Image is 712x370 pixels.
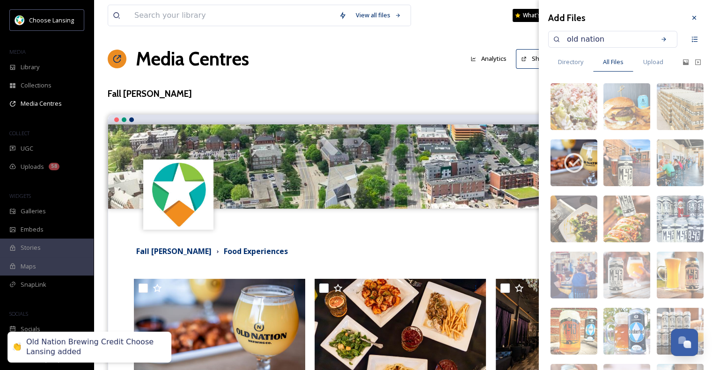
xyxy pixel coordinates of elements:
div: Old Nation Brewing Credit Choose Lansing added [26,337,162,357]
a: Media Centres [136,45,249,73]
img: b3531ec5-7ac8-42b6-b06f-9d4fbb4ab3cf.jpg [657,139,704,186]
a: View all files [351,6,406,24]
span: Choose Lansing [29,16,74,24]
img: b0a81928-4add-4e0e-bd82-c213d2fc4c98.jpg [657,83,704,130]
span: Directory [558,58,583,66]
button: Open Chat [671,329,698,356]
img: 4d387233-b0c1-40b9-8d09-4a51c97c2375.jpg [657,308,704,355]
a: Analytics [466,50,516,68]
img: b495c704-7ed1-4136-83e0-f59c0a1c0b12.jpg [551,308,597,355]
span: COLLECT [9,130,29,137]
a: What's New [513,9,559,22]
img: 8e1b947c-8e67-4c11-810e-ca6f5a3f5513.jpg [603,308,650,355]
img: 0cce8d19-82d9-473e-9be4-f64250ad25ce.jpg [603,196,650,242]
span: Library [21,63,39,72]
span: Maps [21,262,36,271]
span: SOCIALS [9,310,28,317]
button: Analytics [466,50,511,68]
span: Uploads [21,162,44,171]
span: Embeds [21,225,44,234]
img: b8212be6-57f8-4250-9c09-689dd5dcc607.jpg [603,139,650,186]
strong: Fall [PERSON_NAME] [136,246,212,256]
span: Galleries [21,207,46,216]
button: Share [516,49,554,68]
span: Media Centres [21,99,62,108]
span: MEDIA [9,48,26,55]
img: 9fb6d01d-850e-4990-aba8-f381630d1d7c.jpg [603,252,650,298]
img: 2f42d99c-0433-4fad-92c7-cb18067e0d68.jpg [657,196,704,242]
img: 19c50fa3-843c-4147-a7db-5468d448d320.jpg [657,252,704,298]
span: WIDGETS [9,192,31,199]
img: 1533f044-15a2-4b1d-b379-c36a98fef1c3.jpg [551,83,597,130]
span: Collections [21,81,51,90]
span: SnapLink [21,280,46,289]
div: 👏 [12,342,22,352]
h3: Add Files [548,11,586,25]
input: Search your library [130,5,334,26]
span: All Files [603,58,624,66]
span: Socials [21,325,40,334]
h3: Fall [PERSON_NAME] [108,87,698,101]
img: michiganstateu-3696710.jpg [108,124,697,209]
img: logo.jpeg [15,15,24,25]
img: 926703ce-2961-4cdf-bcef-31ba0605c57f.jpg [551,139,597,186]
span: Stories [21,243,41,252]
img: 3a7102e8-8902-4653-a163-a846f78ac910.jpg [603,83,650,130]
span: UGC [21,144,33,153]
strong: Food Experiences [224,246,288,256]
div: 58 [49,163,59,170]
img: logo.jpeg [145,160,213,228]
span: Upload [643,58,663,66]
img: 0cd01af2-ea6e-4631-b023-a9f989b09f22.jpg [551,196,597,242]
img: d84f3a9d-4d45-4fef-bfa8-54b77865aa9a.jpg [551,252,597,298]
